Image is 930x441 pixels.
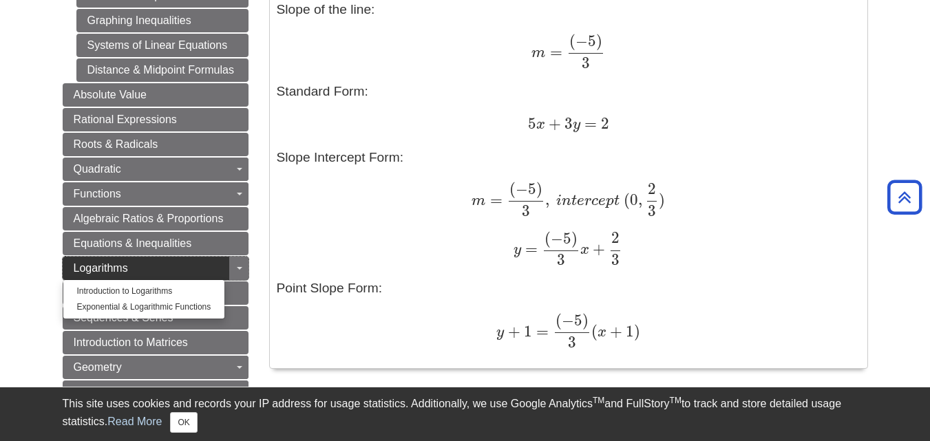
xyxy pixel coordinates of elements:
[63,257,249,280] a: Logarithms
[485,191,502,209] span: =
[575,32,588,50] span: −
[591,322,598,341] span: (
[630,191,638,209] span: 0
[883,188,927,206] a: Back to Top
[536,117,545,132] span: x
[516,180,528,198] span: −
[531,45,545,61] span: m
[593,396,604,405] sup: TM
[577,193,584,208] span: e
[580,114,597,133] span: =
[107,416,162,427] a: Read More
[514,242,521,257] span: y
[528,114,536,133] span: 5
[606,322,622,341] span: +
[509,180,516,198] span: (
[569,32,575,50] span: (
[561,114,573,133] span: 3
[532,322,549,341] span: =
[74,262,128,274] span: Logarithms
[556,193,562,208] span: i
[562,193,571,208] span: n
[545,114,561,133] span: +
[496,325,504,340] span: y
[584,193,591,208] span: r
[582,311,589,330] span: )
[63,283,225,299] a: Introduction to Logarithms
[659,191,665,209] span: )
[648,202,656,220] span: 3
[63,182,249,206] a: Functions
[521,239,538,258] span: =
[76,9,249,32] a: Graphing Inequalities
[520,322,532,341] span: 1
[545,191,549,209] span: ,
[74,188,121,200] span: Functions
[557,251,565,270] span: 3
[648,180,656,198] span: 2
[582,54,590,72] span: 3
[624,191,630,209] span: (
[597,114,609,133] span: 2
[63,83,249,107] a: Absolute Value
[568,333,576,352] span: 3
[74,336,188,348] span: Introduction to Matrices
[611,229,620,248] span: 2
[74,312,173,323] span: Sequences & Series
[545,43,562,61] span: =
[670,396,681,405] sup: TM
[536,180,542,198] span: )
[598,193,606,208] span: e
[614,193,620,208] span: t
[63,232,249,255] a: Equations & Inequalities
[622,322,634,341] span: 1
[74,138,158,150] span: Roots & Radicals
[472,193,485,208] span: m
[634,322,640,341] span: )
[598,325,606,340] span: x
[63,299,225,315] a: Exponential & Logarithmic Functions
[63,133,249,156] a: Roots & Radicals
[74,237,192,249] span: Equations & Inequalities
[574,311,582,330] span: 5
[170,412,197,433] button: Close
[573,117,580,132] span: y
[74,114,177,125] span: Rational Expressions
[522,202,530,220] span: 3
[74,361,122,373] span: Geometry
[63,108,249,131] a: Rational Expressions
[63,356,249,379] a: Geometry
[63,158,249,181] a: Quadratic
[611,251,620,270] span: 3
[562,311,574,330] span: −
[638,191,642,209] span: ,
[528,180,536,198] span: 5
[580,242,589,257] span: x
[556,311,562,330] span: (
[571,193,577,208] span: t
[74,163,121,175] span: Quadratic
[74,386,138,398] span: Trigonometry
[571,229,578,248] span: )
[505,322,520,341] span: +
[63,396,868,433] div: This site uses cookies and records your IP address for usage statistics. Additionally, we use Goo...
[74,89,147,100] span: Absolute Value
[551,229,563,248] span: −
[76,34,249,57] a: Systems of Linear Equations
[563,229,571,248] span: 5
[591,193,598,208] span: c
[606,193,614,208] span: p
[596,32,602,50] span: )
[63,207,249,230] a: Algebraic Ratios & Proportions
[74,213,224,224] span: Algebraic Ratios & Proportions
[63,380,249,404] a: Trigonometry
[589,239,605,258] span: +
[76,58,249,82] a: Distance & Midpoint Formulas
[63,331,249,354] a: Introduction to Matrices
[588,32,596,50] span: 5
[545,229,551,248] span: (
